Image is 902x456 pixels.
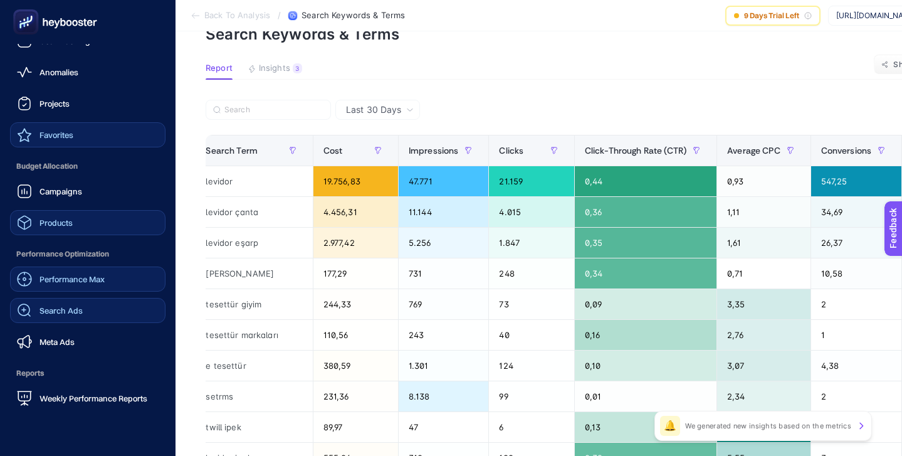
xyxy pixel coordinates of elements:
[206,146,258,156] span: Search Term
[717,197,810,227] div: 1,11
[399,197,489,227] div: 11.144
[399,381,489,411] div: 8.138
[39,186,82,196] span: Campaigns
[489,258,574,289] div: 248
[399,320,489,350] div: 243
[10,329,165,354] a: Meta Ads
[313,320,398,350] div: 110,56
[717,289,810,319] div: 3,35
[575,351,716,381] div: 0,10
[39,218,73,228] span: Products
[660,416,680,436] div: 🔔
[196,228,312,258] div: levidor eşarp
[313,351,398,381] div: 380,59
[575,166,716,196] div: 0,44
[10,122,165,147] a: Favorites
[399,228,489,258] div: 5.256
[346,103,401,116] span: Last 30 Days
[196,197,312,227] div: levidor çanta
[10,361,165,386] span: Reports
[489,381,574,411] div: 99
[717,320,810,350] div: 2,76
[196,381,312,411] div: setrms
[399,412,489,442] div: 47
[744,11,799,21] span: 9 Days Trial Left
[196,289,312,319] div: tesettür giyim
[39,274,105,284] span: Performance Max
[821,146,872,156] span: Conversions
[811,320,902,350] div: 1
[10,210,165,235] a: Products
[575,320,716,350] div: 0,16
[575,228,716,258] div: 0,35
[313,289,398,319] div: 244,33
[196,258,312,289] div: [PERSON_NAME]
[575,289,716,319] div: 0,09
[499,146,523,156] span: Clicks
[717,166,810,196] div: 0,93
[10,179,165,204] a: Campaigns
[10,267,165,292] a: Performance Max
[10,241,165,267] span: Performance Optimization
[293,63,302,73] div: 3
[206,63,233,73] span: Report
[39,98,70,109] span: Projects
[39,337,75,347] span: Meta Ads
[39,67,78,77] span: Anomalies
[489,197,574,227] div: 4.015
[313,166,398,196] div: 19.756,83
[278,10,281,20] span: /
[575,381,716,411] div: 0,01
[575,412,716,442] div: 0,13
[717,351,810,381] div: 3,07
[585,146,686,156] span: Click-Through Rate (CTR)
[489,228,574,258] div: 1.847
[489,412,574,442] div: 6
[811,228,902,258] div: 26,37
[204,11,270,21] span: Back To Analysis
[399,258,489,289] div: 731
[811,197,902,227] div: 34,69
[409,146,459,156] span: Impressions
[224,105,323,115] input: Search
[313,381,398,411] div: 231,36
[811,258,902,289] div: 10,58
[399,166,489,196] div: 47.771
[10,60,165,85] a: Anomalies
[717,381,810,411] div: 2,34
[575,197,716,227] div: 0,36
[489,351,574,381] div: 124
[313,258,398,289] div: 177,29
[811,381,902,411] div: 2
[399,351,489,381] div: 1.301
[196,412,312,442] div: twill ipek
[39,393,147,403] span: Weekly Performance Reports
[10,386,165,411] a: Weekly Performance Reports
[313,412,398,442] div: 89,97
[399,289,489,319] div: 769
[811,289,902,319] div: 2
[313,197,398,227] div: 4.456,31
[717,228,810,258] div: 1,61
[489,289,574,319] div: 73
[489,166,574,196] div: 21.159
[196,351,312,381] div: e tesettür
[196,320,312,350] div: tesettür markaları
[727,146,780,156] span: Average CPC
[313,228,398,258] div: 2.977,42
[39,130,73,140] span: Favorites
[323,146,343,156] span: Cost
[10,91,165,116] a: Projects
[575,258,716,289] div: 0,34
[10,298,165,323] a: Search Ads
[259,63,290,73] span: Insights
[489,320,574,350] div: 40
[685,421,851,431] p: We generated new insights based on the metrics
[196,166,312,196] div: levidor
[39,305,83,315] span: Search Ads
[10,154,165,179] span: Budget Allocation
[8,4,48,14] span: Feedback
[811,166,902,196] div: 547,25
[811,351,902,381] div: 4,38
[302,11,405,21] span: Search Keywords & Terms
